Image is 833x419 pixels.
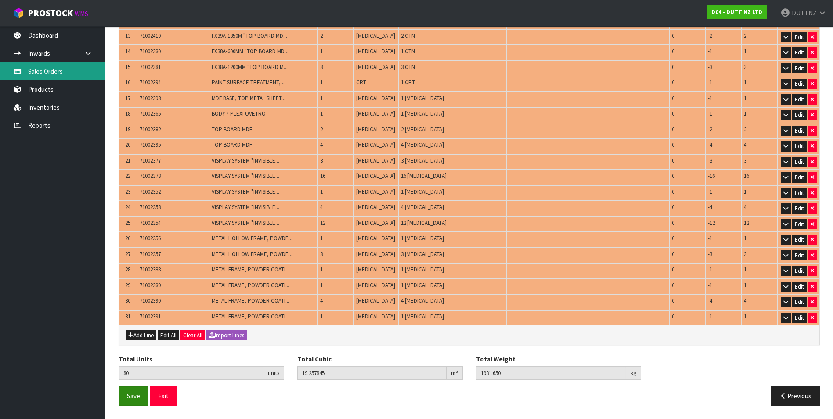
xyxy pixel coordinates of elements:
span: -1 [708,188,712,195]
span: METAL FRAME, POWDER COATI... [212,282,289,289]
button: Edit [792,297,807,307]
button: Import Lines [206,330,247,341]
span: 71002394 [140,79,161,86]
span: 2 [MEDICAL_DATA] [401,126,444,133]
span: 1 [320,94,323,102]
span: VISPLAY SYSTEM "INVISIBLE... [212,219,279,227]
span: DUTTNZ [792,9,817,17]
span: 71002353 [140,203,161,211]
label: Total Weight [476,354,516,364]
span: 71002357 [140,250,161,258]
span: CRT [356,79,366,86]
span: FX39A-1350M "TOP BOARD MD... [212,32,287,40]
span: 17 [125,94,130,102]
span: 1 [744,94,746,102]
span: 3 CTN [401,63,415,71]
span: 25 [125,219,130,227]
span: -3 [708,63,712,71]
span: 3 [320,250,323,258]
span: 1 [744,266,746,273]
span: [MEDICAL_DATA] [356,47,395,55]
span: [MEDICAL_DATA] [356,32,395,40]
span: 0 [672,235,674,242]
span: 0 [672,47,674,55]
span: 13 [125,32,130,40]
span: 1 [MEDICAL_DATA] [401,282,444,289]
label: Total Units [119,354,152,364]
span: METAL FRAME, POWDER COATI... [212,266,289,273]
span: 0 [672,157,674,164]
span: 4 [320,297,323,304]
span: 14 [125,47,130,55]
button: Edit [792,203,807,214]
span: -1 [708,110,712,117]
span: [MEDICAL_DATA] [356,235,395,242]
span: 71002395 [140,141,161,148]
span: VISPLAY SYSTEM "INVISIBLE... [212,172,279,180]
span: 16 [125,79,130,86]
span: -1 [708,313,712,320]
span: MDF BASE, TOP METAL SHEET... [212,94,285,102]
label: Total Cubic [297,354,332,364]
span: 1 [320,313,323,320]
span: 24 [125,203,130,211]
span: 12 [MEDICAL_DATA] [401,219,447,227]
span: 71002389 [140,282,161,289]
span: -1 [708,47,712,55]
button: Edit [792,266,807,276]
button: Previous [771,386,820,405]
span: -1 [708,94,712,102]
span: 71002381 [140,63,161,71]
span: 2 [744,126,746,133]
span: [MEDICAL_DATA] [356,219,395,227]
span: 71002356 [140,235,161,242]
span: [MEDICAL_DATA] [356,94,395,102]
span: 21 [125,157,130,164]
button: Edit [792,219,807,230]
span: PAINT SURFACE TREATMENT, ... [212,79,286,86]
button: Edit [792,47,807,58]
span: 71002354 [140,219,161,227]
span: 16 [744,172,749,180]
span: Save [127,392,140,400]
span: 71002393 [140,94,161,102]
small: WMS [75,10,88,18]
span: 31 [125,313,130,320]
span: -4 [708,203,712,211]
span: 71002378 [140,172,161,180]
button: Edit [792,94,807,105]
span: 1 [320,79,323,86]
span: -4 [708,141,712,148]
span: [MEDICAL_DATA] [356,157,395,164]
span: 1 [MEDICAL_DATA] [401,313,444,320]
span: [MEDICAL_DATA] [356,126,395,133]
span: 1 CTN [401,47,415,55]
span: 15 [125,63,130,71]
button: Edit [792,79,807,89]
span: 0 [672,172,674,180]
span: 3 [744,157,746,164]
span: 27 [125,250,130,258]
span: 0 [672,203,674,211]
span: BODY ? PLEXI OVETRO [212,110,266,117]
div: kg [626,366,641,380]
button: Edit All [158,330,179,341]
span: -2 [708,32,712,40]
span: 0 [672,32,674,40]
span: 1 [MEDICAL_DATA] [401,188,444,195]
span: 1 [744,188,746,195]
span: 71002365 [140,110,161,117]
span: 1 [744,79,746,86]
span: -1 [708,282,712,289]
button: Edit [792,188,807,199]
span: 1 [MEDICAL_DATA] [401,235,444,242]
button: Edit [792,157,807,167]
span: [MEDICAL_DATA] [356,141,395,148]
span: 28 [125,266,130,273]
button: Edit [792,313,807,323]
span: 1 [MEDICAL_DATA] [401,94,444,102]
span: 71002377 [140,157,161,164]
span: -1 [708,235,712,242]
span: -1 [708,266,712,273]
span: 16 [MEDICAL_DATA] [401,172,447,180]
